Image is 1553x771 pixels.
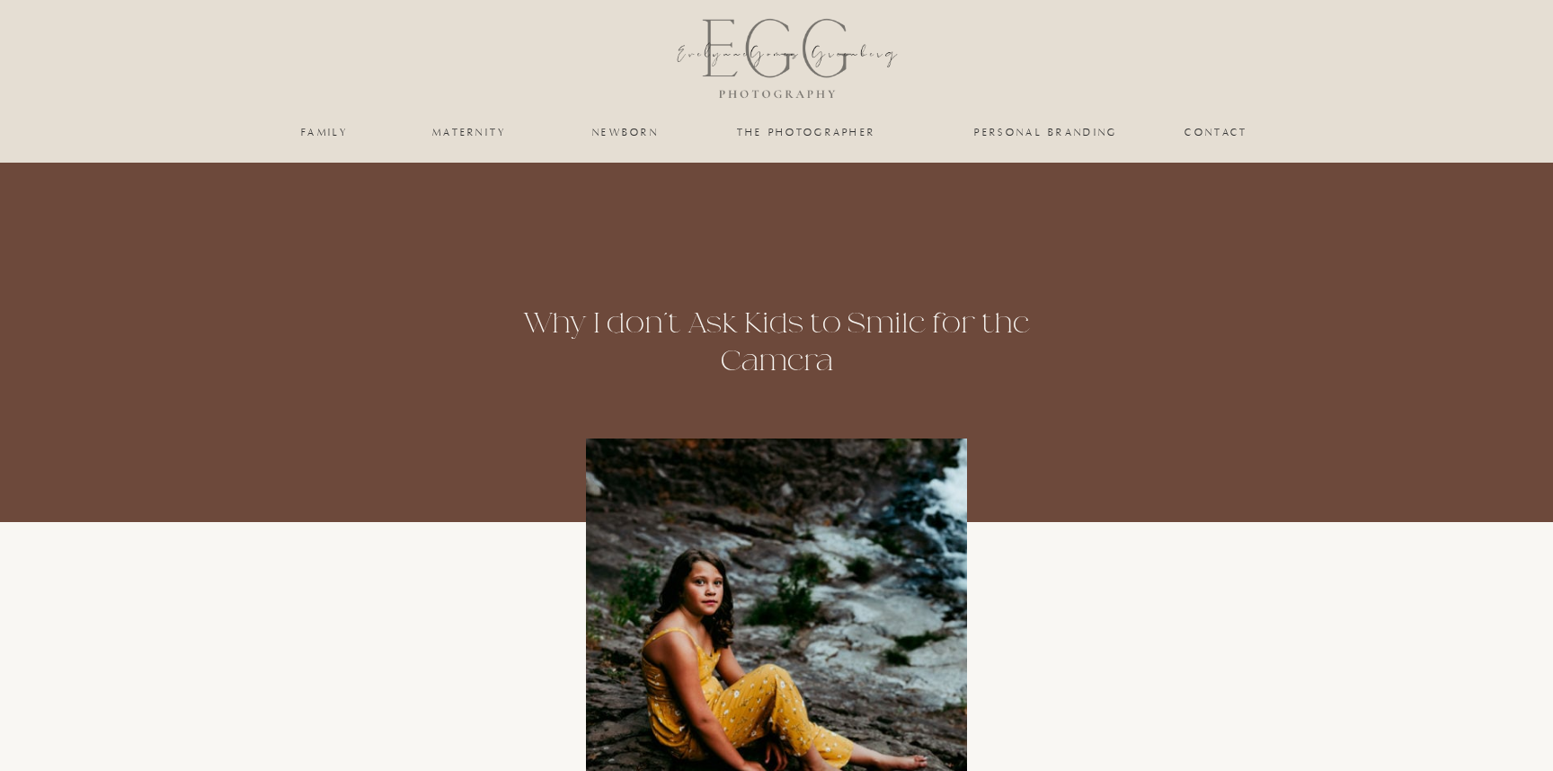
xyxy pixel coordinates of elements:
[716,127,896,137] a: the photographer
[508,305,1045,380] h1: Why I don’t Ask Kids to Smile for the Camera
[972,127,1120,137] a: personal branding
[288,127,361,137] a: family
[432,127,506,137] a: maternity
[1185,127,1248,137] a: Contact
[589,127,662,137] a: newborn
